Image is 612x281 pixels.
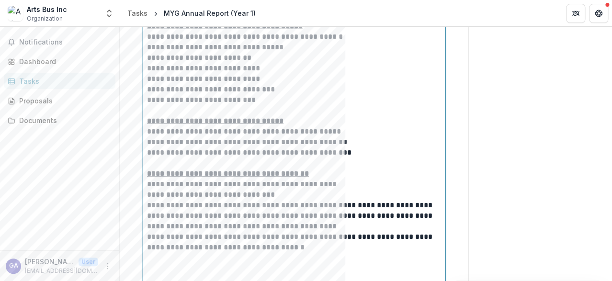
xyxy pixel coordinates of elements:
[102,4,116,23] button: Open entity switcher
[589,4,608,23] button: Get Help
[164,8,256,18] div: MYG Annual Report (Year 1)
[27,14,63,23] span: Organization
[9,263,18,269] div: Genny Albert
[19,56,108,67] div: Dashboard
[19,38,112,46] span: Notifications
[124,6,151,20] a: Tasks
[27,4,67,14] div: Arts Bus Inc
[127,8,147,18] div: Tasks
[4,73,115,89] a: Tasks
[79,258,98,266] p: User
[566,4,585,23] button: Partners
[4,112,115,128] a: Documents
[19,96,108,106] div: Proposals
[25,267,98,275] p: [EMAIL_ADDRESS][DOMAIN_NAME]
[124,6,260,20] nav: breadcrumb
[102,260,113,272] button: More
[25,257,75,267] p: [PERSON_NAME]
[4,34,115,50] button: Notifications
[19,76,108,86] div: Tasks
[4,54,115,69] a: Dashboard
[4,93,115,109] a: Proposals
[19,115,108,125] div: Documents
[8,6,23,21] img: Arts Bus Inc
